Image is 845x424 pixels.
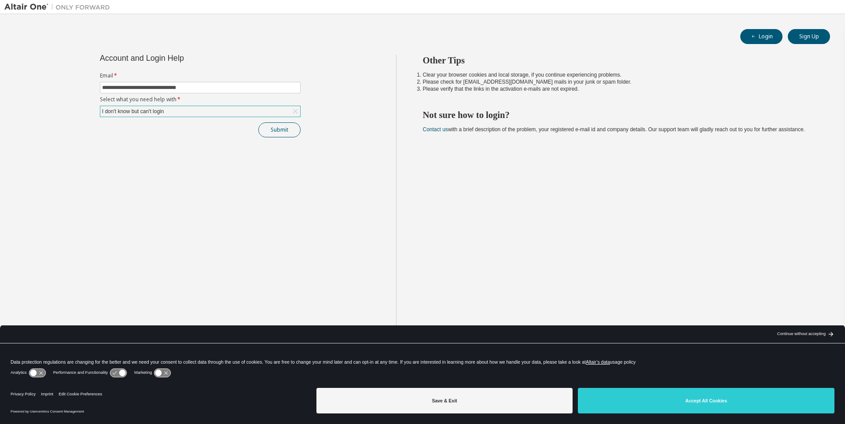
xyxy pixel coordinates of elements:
div: I don't know but can't login [100,106,300,117]
div: I don't know but can't login [101,107,165,116]
button: Submit [258,122,301,137]
li: Clear your browser cookies and local storage, if you continue experiencing problems. [423,71,815,78]
li: Please check for [EMAIL_ADDRESS][DOMAIN_NAME] mails in your junk or spam folder. [423,78,815,85]
li: Please verify that the links in the activation e-mails are not expired. [423,85,815,92]
div: Account and Login Help [100,55,261,62]
h2: Not sure how to login? [423,109,815,121]
button: Login [740,29,783,44]
img: Altair One [4,3,114,11]
label: Select what you need help with [100,96,301,103]
a: Contact us [423,126,448,133]
button: Sign Up [788,29,830,44]
span: with a brief description of the problem, your registered e-mail id and company details. Our suppo... [423,126,805,133]
h2: Other Tips [423,55,815,66]
label: Email [100,72,301,79]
